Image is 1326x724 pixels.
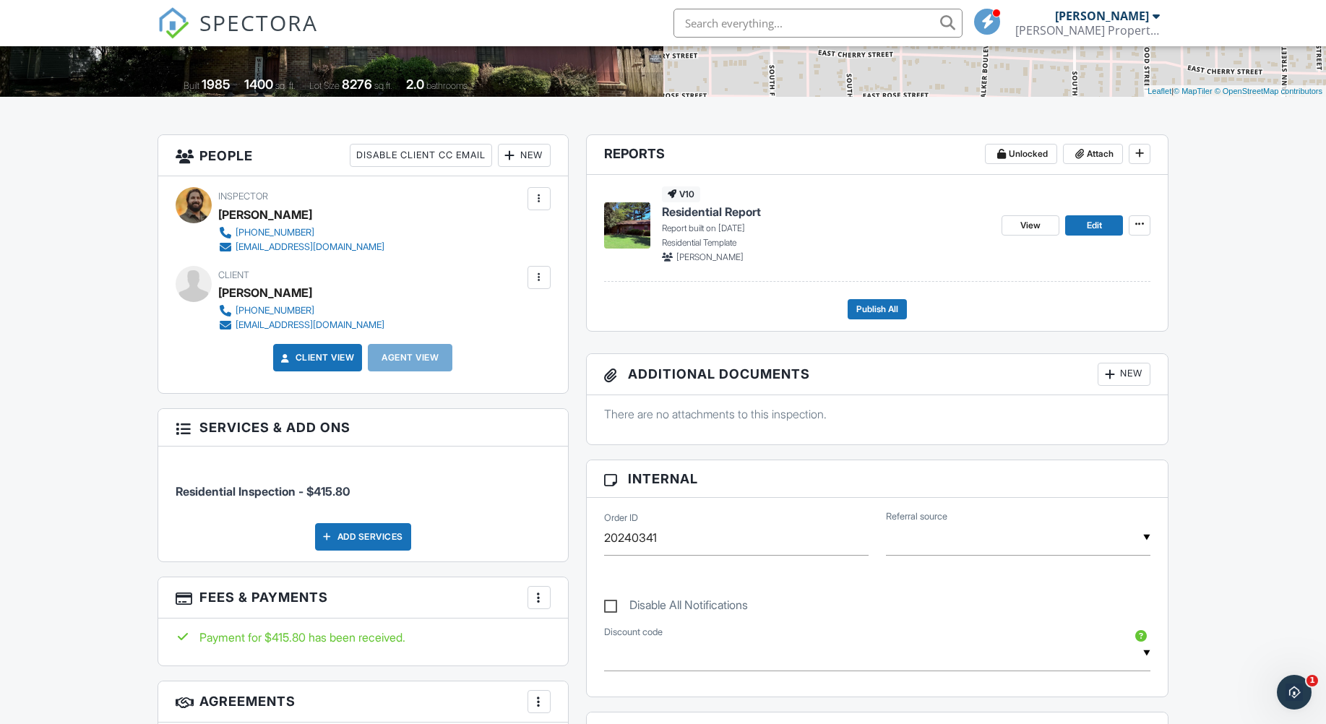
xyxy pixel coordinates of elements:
[886,510,947,523] label: Referral source
[176,629,551,645] div: Payment for $415.80 has been received.
[218,240,384,254] a: [EMAIL_ADDRESS][DOMAIN_NAME]
[315,523,411,551] div: Add Services
[176,457,551,511] li: Service: Residential Inspection
[374,80,392,91] span: sq.ft.
[426,80,468,91] span: bathrooms
[604,598,748,616] label: Disable All Notifications
[218,303,384,318] a: [PHONE_NUMBER]
[1174,87,1213,95] a: © MapTiler
[236,305,314,316] div: [PHONE_NUMBER]
[278,350,355,365] a: Client View
[158,135,568,176] h3: People
[498,144,551,167] div: New
[1015,23,1160,38] div: Baker Property Inspections LLC
[236,319,384,331] div: [EMAIL_ADDRESS][DOMAIN_NAME]
[236,227,314,238] div: [PHONE_NUMBER]
[406,77,424,92] div: 2.0
[604,406,1151,422] p: There are no attachments to this inspection.
[236,241,384,253] div: [EMAIL_ADDRESS][DOMAIN_NAME]
[218,225,384,240] a: [PHONE_NUMBER]
[218,318,384,332] a: [EMAIL_ADDRESS][DOMAIN_NAME]
[158,7,189,39] img: The Best Home Inspection Software - Spectora
[158,577,568,619] h3: Fees & Payments
[1148,87,1171,95] a: Leaflet
[587,354,1168,395] h3: Additional Documents
[1277,675,1312,710] iframe: Intercom live chat
[158,409,568,447] h3: Services & Add ons
[244,77,273,92] div: 1400
[309,80,340,91] span: Lot Size
[604,626,663,639] label: Discount code
[350,144,492,167] div: Disable Client CC Email
[158,681,568,723] h3: Agreements
[199,7,318,38] span: SPECTORA
[1215,87,1322,95] a: © OpenStreetMap contributors
[218,282,312,303] div: [PERSON_NAME]
[1144,85,1326,98] div: |
[604,512,638,525] label: Order ID
[342,77,372,92] div: 8276
[1055,9,1149,23] div: [PERSON_NAME]
[673,9,963,38] input: Search everything...
[158,20,318,50] a: SPECTORA
[218,270,249,280] span: Client
[587,460,1168,498] h3: Internal
[1098,363,1150,386] div: New
[176,484,350,499] span: Residential Inspection - $415.80
[1306,675,1318,686] span: 1
[202,77,231,92] div: 1985
[218,204,312,225] div: [PERSON_NAME]
[275,80,296,91] span: sq. ft.
[184,80,199,91] span: Built
[218,191,268,202] span: Inspector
